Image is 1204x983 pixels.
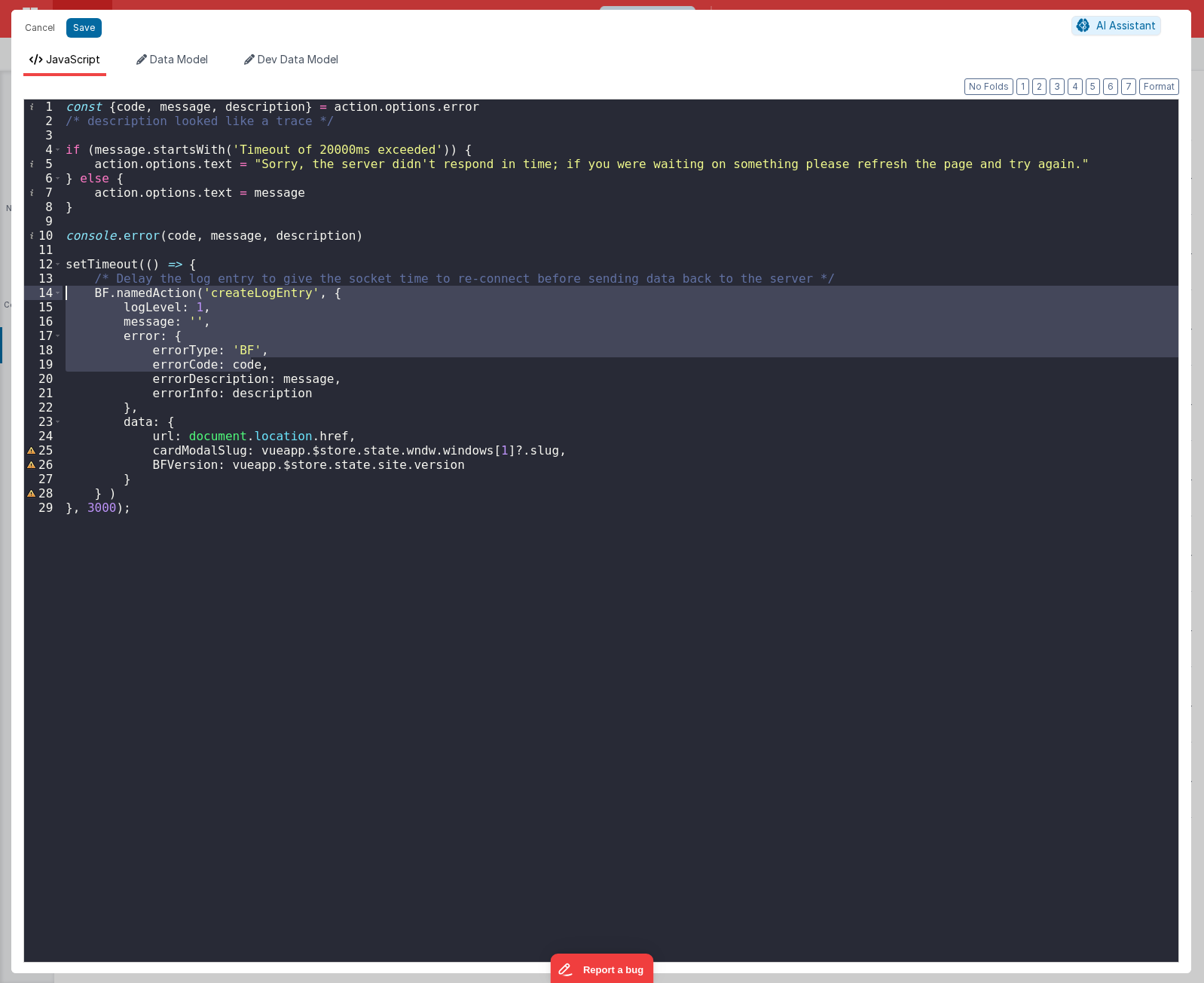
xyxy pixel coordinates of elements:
div: 29 [24,501,63,515]
div: 20 [24,372,63,386]
button: 1 [1016,78,1029,95]
div: 2 [24,114,63,128]
div: 23 [24,415,63,429]
div: 15 [24,300,63,314]
div: 28 [24,486,63,501]
div: 19 [24,357,63,372]
span: JavaScript [46,53,100,66]
div: 22 [24,400,63,415]
div: 9 [24,214,63,228]
button: 7 [1121,78,1136,95]
div: 25 [24,443,63,458]
div: 27 [24,472,63,486]
div: 6 [24,171,63,185]
button: AI Assistant [1071,16,1161,35]
div: 8 [24,200,63,214]
button: 6 [1103,78,1118,95]
div: 13 [24,271,63,286]
div: 11 [24,243,63,257]
div: 21 [24,386,63,400]
span: AI Assistant [1096,19,1156,32]
div: 3 [24,128,63,142]
div: 17 [24,329,63,343]
button: Format [1139,78,1179,95]
button: 4 [1068,78,1083,95]
div: 24 [24,429,63,443]
div: 1 [24,100,63,114]
div: 12 [24,257,63,271]
button: 3 [1050,78,1065,95]
div: 18 [24,343,63,357]
div: 7 [24,185,63,200]
span: Dev Data Model [258,53,338,66]
span: Data Model [150,53,208,66]
button: No Folds [964,78,1013,95]
div: 10 [24,228,63,243]
div: 26 [24,458,63,472]
button: Save [66,18,102,38]
button: 2 [1032,78,1047,95]
div: 14 [24,286,63,300]
div: 16 [24,314,63,329]
button: Cancel [17,17,63,38]
button: 5 [1086,78,1100,95]
div: 4 [24,142,63,157]
div: 5 [24,157,63,171]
